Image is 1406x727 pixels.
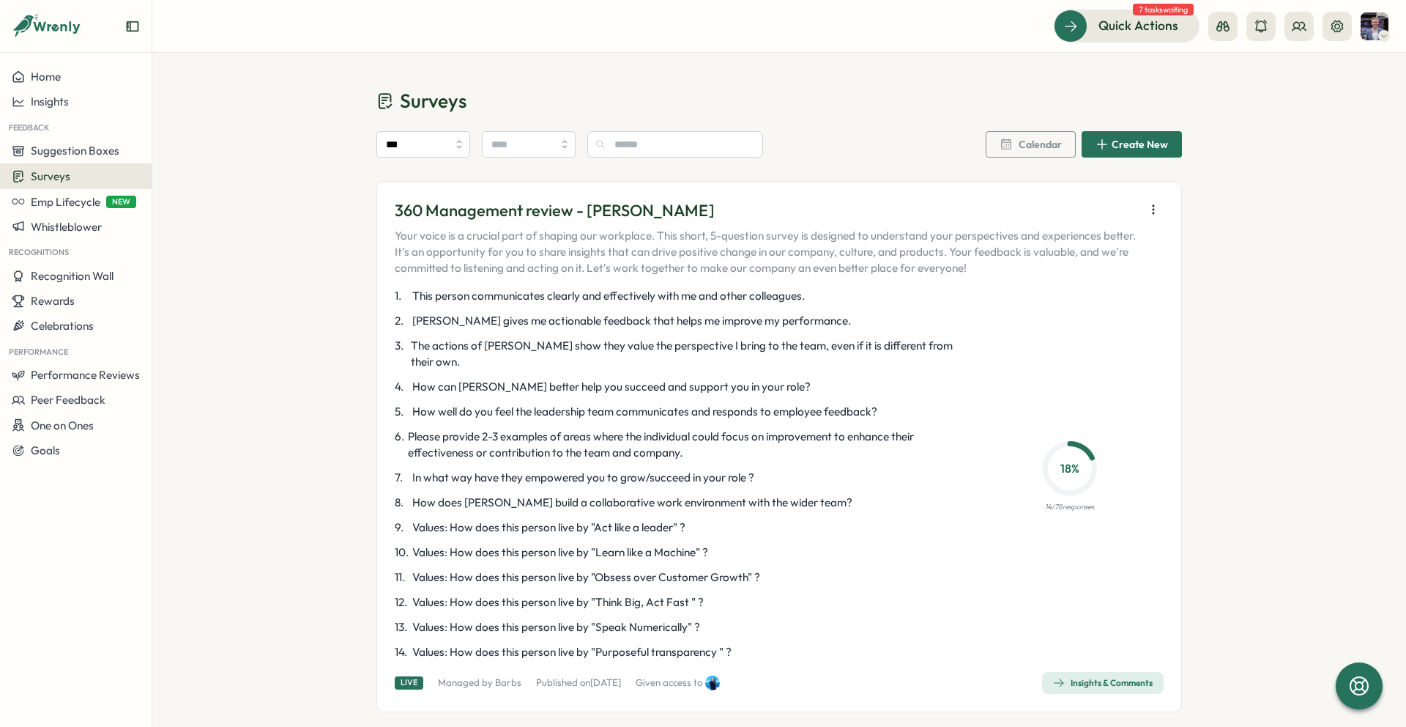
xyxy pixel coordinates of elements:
[31,443,60,457] span: Goals
[395,288,409,304] span: 1 .
[395,379,409,395] span: 4 .
[1042,672,1164,694] button: Insights & Comments
[395,495,409,511] span: 8 .
[412,379,811,395] span: How can [PERSON_NAME] better help you succeed and support you in your role?
[412,619,700,635] span: Values: How does this person live by "Speak Numerically" ?
[438,676,521,690] p: Managed by
[395,594,409,610] span: 12 .
[411,338,958,370] span: The actions of [PERSON_NAME] show they value the perspective I bring to the team, even if it is d...
[1098,16,1178,35] span: Quick Actions
[636,676,702,690] p: Given access to
[412,520,685,536] span: Values: How does this person live by "Act like a leader" ?
[31,95,69,108] span: Insights
[31,220,102,234] span: Whistleblower
[408,429,958,461] span: Please provide 2-3 examples of areas where the individual could focus on improvement to enhance t...
[412,545,708,561] span: Values: How does this person live by "Learn like a Machine" ?
[412,644,732,660] span: Values: How does this person live by "Purposeful transparency " ?
[536,676,621,690] p: Published on
[395,520,409,536] span: 9 .
[1361,12,1388,40] img: Shane Treeves
[31,269,114,283] span: Recognition Wall
[1133,4,1194,15] span: 7 tasks waiting
[395,470,409,486] span: 7 .
[705,676,720,690] img: Henry Innis
[400,88,466,114] span: Surveys
[395,619,409,635] span: 13 .
[1054,10,1199,42] button: Quick Actions
[1053,677,1153,689] div: Insights & Comments
[395,429,405,461] span: 6 .
[412,495,852,511] span: How does [PERSON_NAME] build a collaborative work environment with the wider team?
[31,418,94,432] span: One on Ones
[125,19,140,34] button: Expand sidebar
[412,594,704,610] span: Values: How does this person live by "Think Big, Act Fast " ?
[395,569,409,586] span: 11 .
[31,70,61,84] span: Home
[590,676,621,688] span: [DATE]
[412,569,760,586] span: Values: How does this person live by "Obsess over Customer Growth" ?
[1019,139,1062,150] span: Calendar
[412,288,805,304] span: This person communicates clearly and effectively with me and other colleagues.
[412,404,877,420] span: How well do you feel the leadership team communicates and responds to employee feedback?
[395,644,409,660] span: 14 .
[412,470,754,486] span: In what way have they empowered you to grow/succeed in your role ?
[395,404,409,420] span: 5 .
[1047,460,1093,478] p: 18 %
[395,545,409,561] span: 10 .
[395,199,1137,222] p: 360 Management review - [PERSON_NAME]
[106,196,136,208] span: NEW
[1045,501,1094,513] p: 14 / 78 responses
[31,294,75,308] span: Rewards
[1112,139,1168,150] span: Create New
[495,676,521,688] a: Barbs
[31,195,100,209] span: Emp Lifecycle
[31,368,140,382] span: Performance Reviews
[1082,131,1182,158] button: Create New
[31,393,105,407] span: Peer Feedback
[395,313,409,329] span: 2 .
[395,338,408,370] span: 3 .
[31,144,119,158] span: Suggestion Boxes
[31,319,94,333] span: Celebrations
[395,228,1137,276] p: Your voice is a crucial part of shaping our workplace. This short, 5-question survey is designed ...
[31,169,70,183] span: Surveys
[986,131,1076,158] button: Calendar
[395,676,423,689] div: Live
[412,313,851,329] span: [PERSON_NAME] gives me actionable feedback that helps me improve my performance.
